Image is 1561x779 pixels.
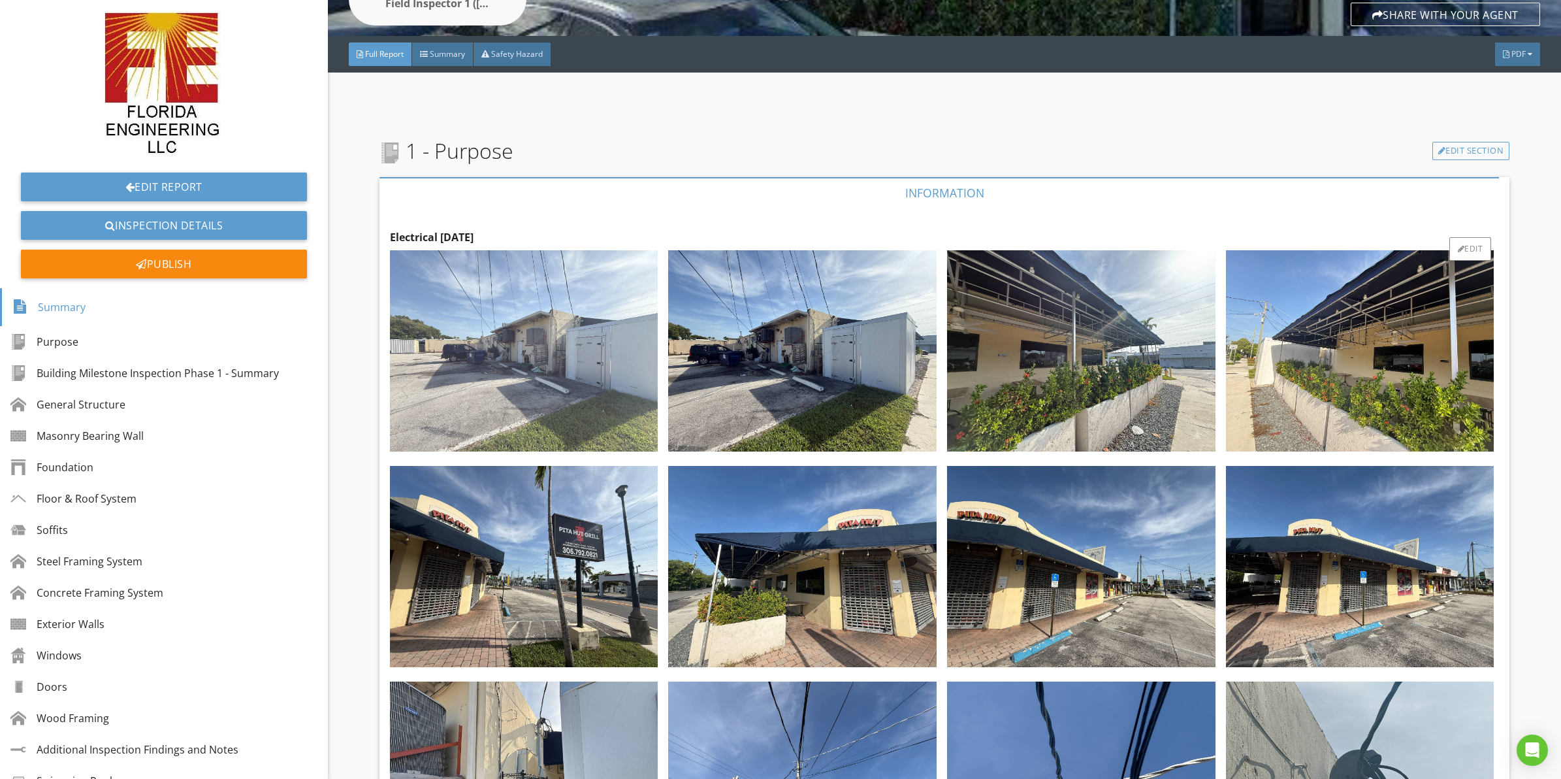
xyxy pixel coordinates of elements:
img: FE_LOGO.jpg [101,10,227,157]
a: Edit Section [1432,142,1510,160]
div: Additional Inspection Findings and Notes [10,742,238,757]
div: Masonry Bearing Wall [10,428,144,444]
div: Steel Framing System [10,554,142,569]
span: Summary [430,48,465,59]
div: Summary [12,296,86,318]
div: Soffits [10,522,68,538]
div: Building Milestone Inspection Phase 1 - Summary [10,365,279,381]
span: PDF [1511,48,1526,59]
div: Doors [10,679,67,695]
div: Exterior Walls [10,616,105,632]
a: Information [379,177,1510,208]
div: Wood Framing [10,710,109,726]
strong: Electrical [DATE] [390,230,474,244]
div: Foundation [10,459,93,475]
span: 1 - Purpose [379,135,513,167]
div: Edit [1449,237,1492,261]
div: General Structure [10,397,125,412]
img: data [390,466,658,667]
img: data [668,466,937,667]
div: Open Intercom Messenger [1517,735,1548,766]
img: data [1226,250,1494,452]
img: data [947,250,1215,452]
a: Inspection Details [21,211,307,240]
span: Full Report [365,48,404,59]
a: Edit Report [21,173,307,201]
div: Publish [21,250,307,278]
div: Share with your agent [1351,3,1540,26]
img: data [390,250,658,452]
div: Concrete Framing System [10,585,163,601]
span: Safety Hazard [491,48,543,59]
div: Floor & Roof System [10,491,137,506]
div: Purpose [10,334,78,350]
img: data [1226,466,1494,667]
div: Windows [10,648,82,663]
img: data [668,250,937,452]
img: data [947,466,1215,667]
